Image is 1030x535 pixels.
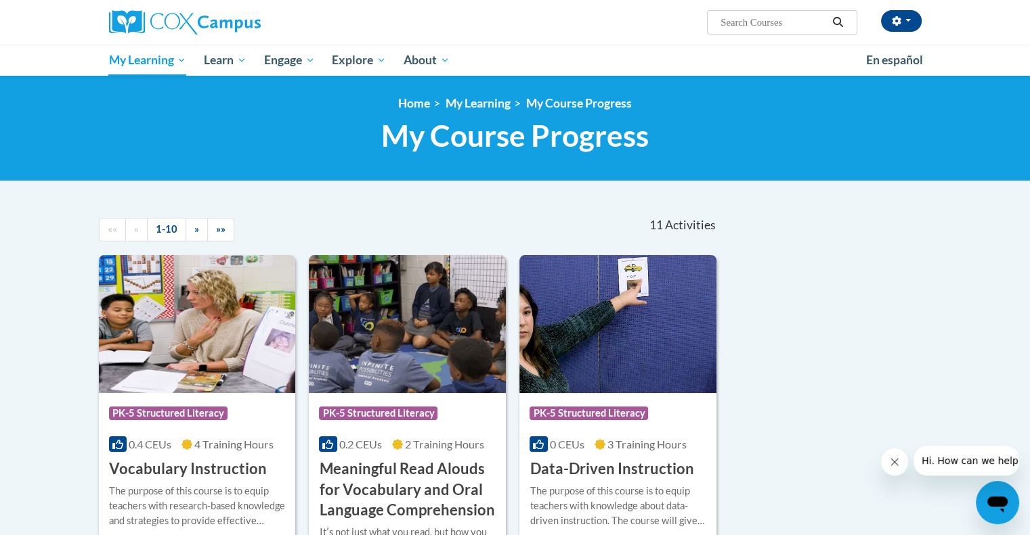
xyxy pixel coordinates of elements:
img: Course Logo [309,255,506,393]
a: End [207,218,234,241]
span: 4 Training Hours [194,438,274,450]
span: 0 CEUs [550,438,584,450]
span: About [404,52,450,68]
span: Learn [204,52,246,68]
a: Cox Campus [109,10,366,34]
span: PK-5 Structured Literacy [530,406,648,420]
span: 0.4 CEUs [129,438,171,450]
span: » [194,223,199,235]
img: Course Logo [99,255,296,393]
span: Activities [665,218,716,233]
span: Hi. How can we help? [8,9,110,20]
a: About [395,45,458,76]
span: « [134,223,139,235]
span: 11 [649,218,662,233]
h3: Data-Driven Instruction [530,459,693,480]
span: My Course Progress [381,118,649,154]
span: 2 Training Hours [405,438,484,450]
div: The purpose of this course is to equip teachers with knowledge about data-driven instruction. The... [530,484,706,528]
a: Begining [99,218,126,241]
a: My Learning [100,45,196,76]
a: My Learning [446,96,511,110]
span: My Learning [108,52,186,68]
div: Main menu [89,45,942,76]
img: Course Logo [519,255,716,393]
button: Account Settings [881,10,922,32]
span: Engage [264,52,315,68]
a: 1-10 [147,218,186,241]
span: 0.2 CEUs [339,438,382,450]
span: En español [866,53,923,67]
a: My Course Progress [526,96,632,110]
a: Engage [255,45,324,76]
a: Previous [125,218,148,241]
a: En español [857,46,932,74]
h3: Vocabulary Instruction [109,459,267,480]
img: Cox Campus [109,10,261,34]
a: Next [186,218,208,241]
div: The purpose of this course is to equip teachers with research-based knowledge and strategies to p... [109,484,286,528]
input: Search Courses [719,14,828,30]
a: Explore [323,45,395,76]
h3: Meaningful Read Alouds for Vocabulary and Oral Language Comprehension [319,459,496,521]
a: Home [398,96,430,110]
iframe: Message from company [914,446,1019,475]
iframe: Close message [881,448,908,475]
span: PK-5 Structured Literacy [109,406,228,420]
span: »» [216,223,226,235]
span: PK-5 Structured Literacy [319,406,437,420]
span: Explore [332,52,386,68]
span: «« [108,223,117,235]
span: 3 Training Hours [607,438,687,450]
button: Search [828,14,848,30]
iframe: Button to launch messaging window [976,481,1019,524]
a: Learn [195,45,255,76]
